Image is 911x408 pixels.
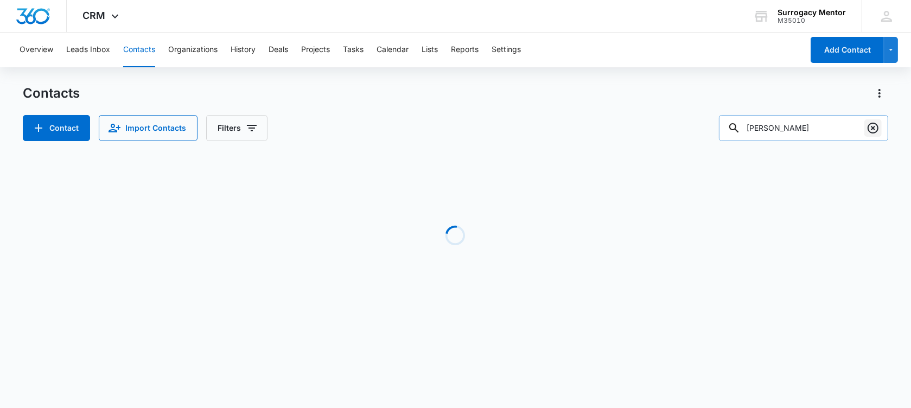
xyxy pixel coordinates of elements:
button: Projects [301,33,330,67]
button: Reports [451,33,479,67]
button: Clear [864,119,882,137]
h1: Contacts [23,85,80,101]
button: Lists [422,33,438,67]
button: Add Contact [811,37,884,63]
button: History [231,33,256,67]
button: Deals [269,33,288,67]
button: Filters [206,115,267,141]
button: Tasks [343,33,364,67]
div: account name [778,8,846,17]
button: Add Contact [23,115,90,141]
input: Search Contacts [719,115,888,141]
span: CRM [83,10,106,21]
button: Import Contacts [99,115,198,141]
button: Settings [492,33,521,67]
div: account id [778,17,846,24]
button: Contacts [123,33,155,67]
button: Overview [20,33,53,67]
button: Leads Inbox [66,33,110,67]
button: Organizations [168,33,218,67]
button: Calendar [377,33,409,67]
button: Actions [871,85,888,102]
